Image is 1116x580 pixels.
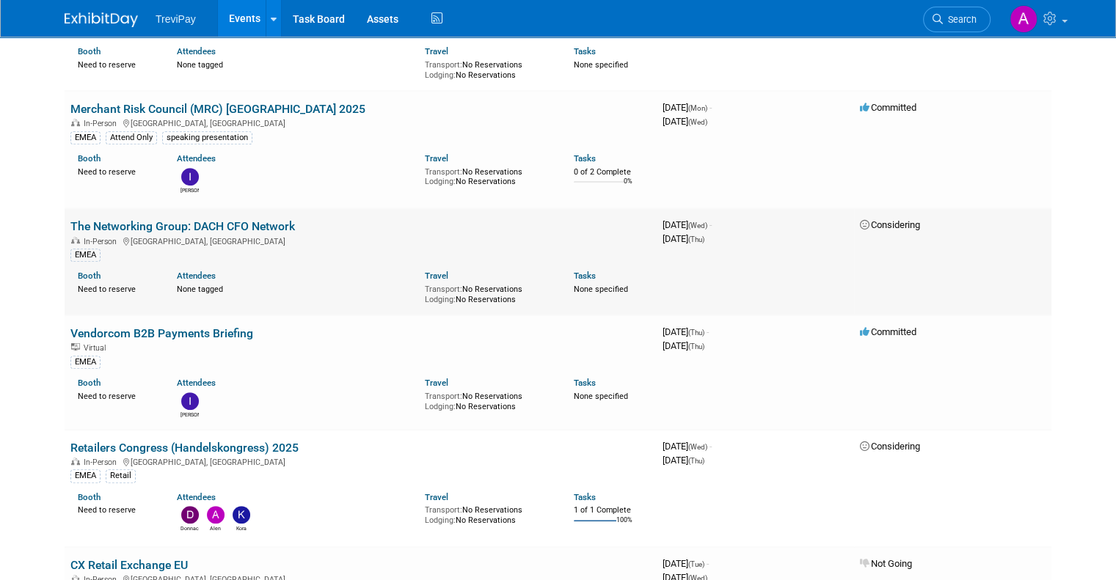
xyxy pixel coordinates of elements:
span: [DATE] [663,326,709,337]
span: [DATE] [663,233,704,244]
a: Attendees [177,271,216,281]
span: [DATE] [663,455,704,466]
span: [DATE] [663,219,712,230]
a: Tasks [574,271,596,281]
div: [GEOGRAPHIC_DATA], [GEOGRAPHIC_DATA] [70,117,651,128]
span: None specified [574,285,628,294]
a: Attendees [177,378,216,388]
span: (Mon) [688,104,707,112]
span: - [710,219,712,230]
span: Transport: [425,392,462,401]
span: Considering [860,219,920,230]
span: - [710,441,712,452]
span: Lodging: [425,295,456,304]
div: 1 of 1 Complete [574,505,651,515]
span: [DATE] [663,116,707,127]
div: Need to reserve [78,164,155,177]
span: (Tue) [688,560,704,568]
span: In-Person [84,237,121,246]
span: [DATE] [663,102,712,113]
a: CX Retail Exchange EU [70,558,188,572]
span: - [707,558,709,569]
a: Attendees [177,46,216,56]
a: Tasks [574,492,596,502]
span: Lodging: [425,515,456,525]
span: In-Person [84,119,121,128]
div: Need to reserve [78,389,155,402]
div: Need to reserve [78,282,155,295]
td: 100% [616,516,632,536]
span: (Wed) [688,221,707,230]
div: Need to reserve [78,57,155,70]
span: (Thu) [688,328,704,337]
img: Alen Lovric [207,506,225,524]
td: 0% [624,177,632,197]
span: (Wed) [688,443,707,451]
a: Booth [78,492,101,502]
span: Lodging: [425,70,456,80]
img: Alen Lovric [1010,5,1037,33]
div: No Reservations No Reservations [425,389,552,411]
span: [DATE] [663,441,712,452]
img: In-Person Event [71,119,80,126]
a: Travel [425,153,448,164]
img: Virtual Event [71,343,80,350]
div: Inez Berkhof [180,186,199,194]
span: None specified [574,60,628,70]
span: - [707,326,709,337]
div: Need to reserve [78,502,155,515]
img: Kora Licht [233,506,250,524]
span: (Wed) [688,118,707,126]
img: Donnachad Krüger [181,506,199,524]
span: - [710,102,712,113]
div: Attend Only [106,131,157,144]
span: (Thu) [688,342,704,350]
div: None tagged [177,282,414,295]
span: [DATE] [663,340,704,351]
div: No Reservations No Reservations [425,502,552,525]
a: Merchant Risk Council (MRC) [GEOGRAPHIC_DATA] 2025 [70,102,365,116]
span: [DATE] [663,558,709,569]
a: Travel [425,378,448,388]
div: EMEA [70,469,101,482]
span: In-Person [84,458,121,467]
span: (Thu) [688,457,704,465]
span: Not Going [860,558,912,569]
span: Transport: [425,167,462,177]
a: Booth [78,46,101,56]
a: Attendees [177,153,216,164]
a: Attendees [177,492,216,502]
div: No Reservations No Reservations [425,282,552,304]
img: In-Person Event [71,237,80,244]
div: Alen Lovric [206,524,225,532]
div: EMEA [70,249,101,262]
div: Retail [106,469,136,482]
span: Committed [860,102,916,113]
div: [GEOGRAPHIC_DATA], [GEOGRAPHIC_DATA] [70,455,651,467]
img: ExhibitDay [65,12,138,27]
div: No Reservations No Reservations [425,57,552,80]
span: Search [943,14,977,25]
a: Travel [425,492,448,502]
a: Travel [425,46,448,56]
span: (Thu) [688,235,704,243]
div: Donnachad Krüger [180,524,199,532]
span: TreviPay [156,13,196,25]
img: Inez Berkhof [181,392,199,410]
div: 0 of 2 Complete [574,167,651,177]
span: Lodging: [425,402,456,411]
a: Retailers Congress (Handelskongress) 2025 [70,441,299,455]
span: Considering [860,441,920,452]
a: Booth [78,378,101,388]
div: speaking presentation [162,131,252,144]
a: Booth [78,271,101,281]
span: Transport: [425,505,462,515]
div: Inez Berkhof [180,410,199,419]
a: The Networking Group: DACH CFO Network [70,219,295,233]
a: Booth [78,153,101,164]
div: No Reservations No Reservations [425,164,552,187]
div: None tagged [177,57,414,70]
span: Virtual [84,343,110,353]
div: Kora Licht [232,524,250,532]
div: [GEOGRAPHIC_DATA], [GEOGRAPHIC_DATA] [70,235,651,246]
